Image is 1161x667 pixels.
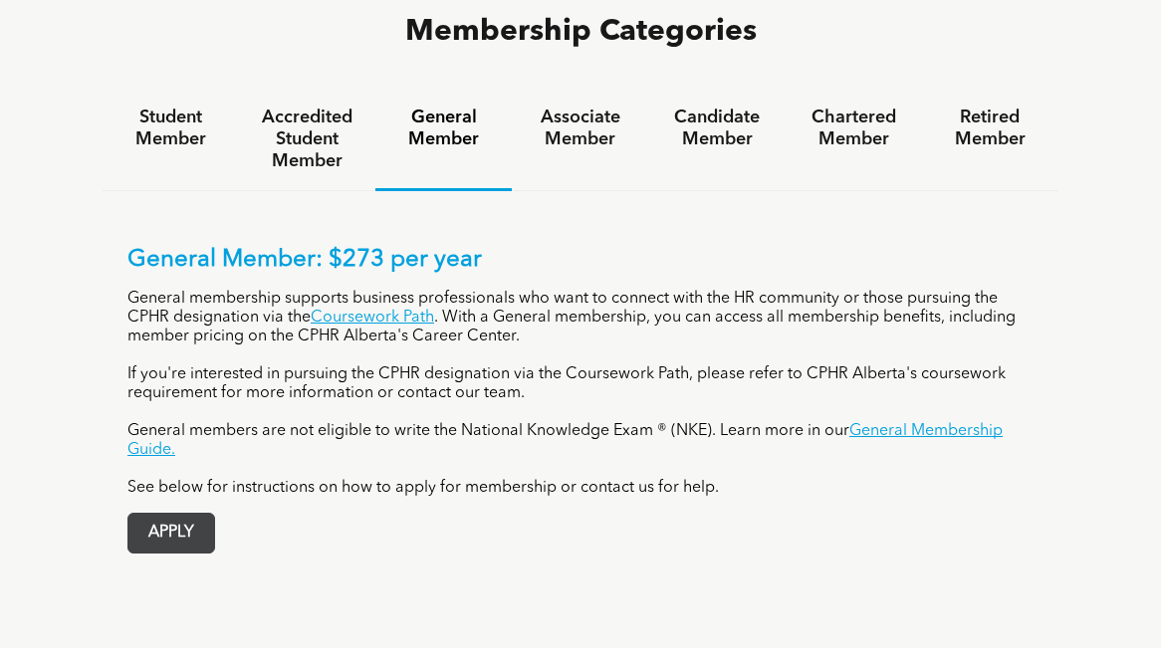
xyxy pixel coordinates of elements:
[127,365,1034,403] p: If you're interested in pursuing the CPHR designation via the Coursework Path, please refer to CP...
[667,107,768,150] h4: Candidate Member
[120,107,221,150] h4: Student Member
[127,422,1034,460] p: General members are not eligible to write the National Knowledge Exam ® (NKE). Learn more in our
[257,107,357,172] h4: Accredited Student Member
[127,246,1034,275] p: General Member: $273 per year
[127,479,1034,498] p: See below for instructions on how to apply for membership or contact us for help.
[804,107,904,150] h4: Chartered Member
[530,107,630,150] h4: Associate Member
[940,107,1041,150] h4: Retired Member
[127,513,215,554] a: APPLY
[127,290,1034,346] p: General membership supports business professionals who want to connect with the HR community or t...
[393,107,494,150] h4: General Member
[128,514,214,553] span: APPLY
[405,17,757,47] span: Membership Categories
[311,310,434,326] a: Coursework Path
